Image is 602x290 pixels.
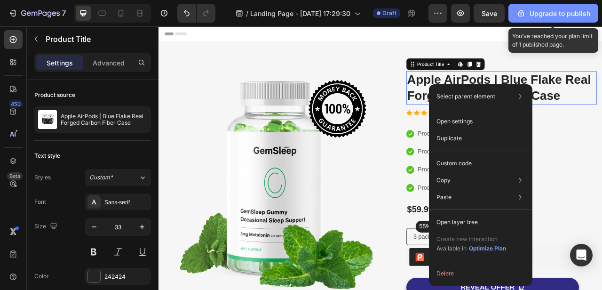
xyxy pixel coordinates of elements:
[436,234,507,244] p: Create new interaction
[508,4,598,23] button: Upgrade to publish
[158,26,602,290] iframe: Design area
[38,110,57,129] img: product feature img
[365,103,443,117] p: 6000+ Clients satisfaits
[436,193,451,201] p: Paste
[419,249,434,260] p: 30%
[330,199,388,212] p: Product Benefit 4
[34,152,60,160] div: Text style
[412,262,434,273] p: 1 pack
[436,92,495,101] p: Select parent element
[47,58,73,68] p: Settings
[368,262,390,273] p: 2 pack
[46,33,147,45] p: Product Title
[516,8,590,18] div: Upgrade to publish
[34,198,46,206] div: Font
[104,273,149,281] div: 242424
[436,218,478,226] p: Open layer tree
[250,8,350,18] span: Landing Page - [DATE] 17:29:30
[436,117,473,126] p: Open settings
[85,169,151,186] button: Custom*
[433,265,529,282] button: Delete
[332,249,347,260] p: 55%
[324,262,346,273] p: 3 pack
[61,113,147,126] p: Apple AirPods | Blue Flake Real Forged Carbon Fiber Case
[414,229,445,237] p: No discount
[34,91,75,99] div: Product source
[330,153,388,166] p: Product Benefit 2
[62,8,66,19] p: 7
[436,176,451,185] p: Copy
[327,44,365,52] div: Product Title
[34,173,51,182] div: Styles
[104,198,149,207] div: Sans-serif
[382,9,396,17] span: Draft
[34,272,49,281] div: Color
[357,230,402,236] p: No compare price
[9,100,23,108] div: 450
[436,159,472,168] p: Custom code
[4,4,70,23] button: 7
[246,8,248,18] span: /
[330,130,388,144] p: Product Benefit 1
[89,173,113,182] span: Custom*
[468,244,507,253] button: Optimize Plan
[7,172,23,180] div: Beta
[436,134,462,143] p: Duplicate
[482,9,497,17] span: Save
[570,244,593,266] div: Open Intercom Messenger
[474,4,505,23] button: Save
[93,58,125,68] p: Advanced
[34,220,59,233] div: Size
[315,225,350,241] div: $59.99
[469,244,506,253] div: Optimize Plan
[375,249,390,260] p: 45%
[177,4,215,23] div: Undo/Redo
[436,245,467,252] span: Available in
[315,57,557,99] h2: Apple AirPods | Blue Flake Real Forged Carbon Fiber Case
[330,176,388,189] p: Product Benefit 3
